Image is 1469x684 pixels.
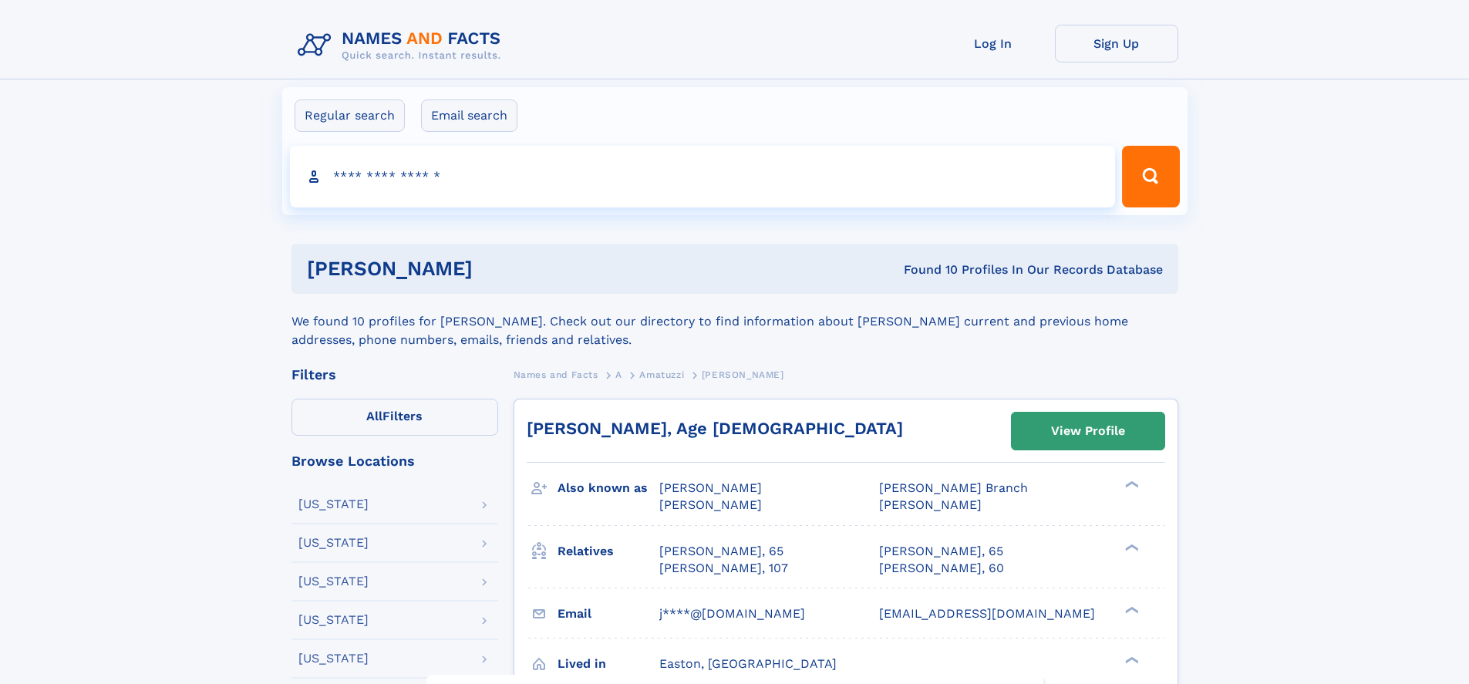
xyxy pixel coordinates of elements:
div: Browse Locations [291,454,498,468]
div: Filters [291,368,498,382]
span: [PERSON_NAME] [659,497,762,512]
label: Filters [291,399,498,436]
a: View Profile [1012,413,1164,450]
a: [PERSON_NAME], 60 [879,560,1004,577]
h1: [PERSON_NAME] [307,259,689,278]
div: Found 10 Profiles In Our Records Database [688,261,1163,278]
div: ❯ [1121,605,1140,615]
div: We found 10 profiles for [PERSON_NAME]. Check out our directory to find information about [PERSON... [291,294,1178,349]
span: [PERSON_NAME] [879,497,982,512]
a: Log In [932,25,1055,62]
h3: Lived in [558,651,659,677]
span: [PERSON_NAME] [659,480,762,495]
h3: Relatives [558,538,659,564]
div: [US_STATE] [298,652,369,665]
span: [PERSON_NAME] Branch [879,480,1028,495]
a: [PERSON_NAME], Age [DEMOGRAPHIC_DATA] [527,419,903,438]
a: Names and Facts [514,365,598,384]
a: A [615,365,622,384]
span: A [615,369,622,380]
a: [PERSON_NAME], 107 [659,560,788,577]
span: Easton, [GEOGRAPHIC_DATA] [659,656,837,671]
a: [PERSON_NAME], 65 [879,543,1003,560]
span: Amatuzzi [639,369,684,380]
span: All [366,409,382,423]
h3: Email [558,601,659,627]
label: Email search [421,99,517,132]
button: Search Button [1122,146,1179,207]
a: Amatuzzi [639,365,684,384]
span: [PERSON_NAME] [702,369,784,380]
div: ❯ [1121,480,1140,490]
div: [US_STATE] [298,537,369,549]
div: ❯ [1121,542,1140,552]
div: [US_STATE] [298,614,369,626]
span: [EMAIL_ADDRESS][DOMAIN_NAME] [879,606,1095,621]
input: search input [290,146,1116,207]
img: Logo Names and Facts [291,25,514,66]
h3: Also known as [558,475,659,501]
div: [US_STATE] [298,575,369,588]
a: [PERSON_NAME], 65 [659,543,783,560]
div: View Profile [1051,413,1125,449]
a: Sign Up [1055,25,1178,62]
label: Regular search [295,99,405,132]
div: [US_STATE] [298,498,369,510]
div: ❯ [1121,655,1140,665]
